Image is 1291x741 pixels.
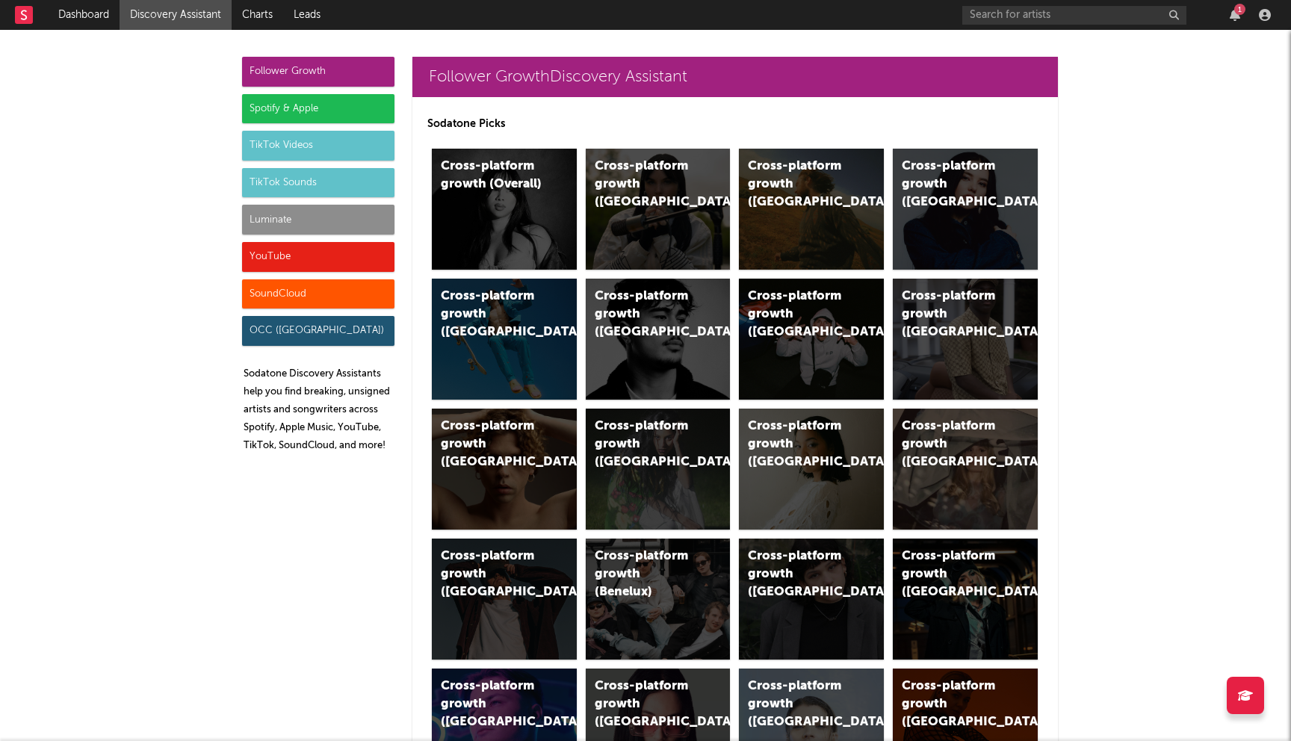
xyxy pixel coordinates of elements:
div: TikTok Sounds [242,168,394,198]
div: Cross-platform growth ([GEOGRAPHIC_DATA]) [902,678,1003,731]
div: Cross-platform growth ([GEOGRAPHIC_DATA]) [595,288,696,341]
div: Cross-platform growth ([GEOGRAPHIC_DATA]) [748,548,849,601]
div: Cross-platform growth (Overall) [441,158,542,193]
a: Cross-platform growth ([GEOGRAPHIC_DATA]) [586,279,731,400]
a: Cross-platform growth ([GEOGRAPHIC_DATA]) [893,539,1038,660]
div: Cross-platform growth ([GEOGRAPHIC_DATA]) [748,678,849,731]
a: Follower GrowthDiscovery Assistant [412,57,1058,97]
div: Cross-platform growth ([GEOGRAPHIC_DATA]) [441,678,542,731]
div: Cross-platform growth ([GEOGRAPHIC_DATA]) [441,288,542,341]
div: SoundCloud [242,279,394,309]
a: Cross-platform growth ([GEOGRAPHIC_DATA]) [893,149,1038,270]
div: 1 [1234,4,1245,15]
p: Sodatone Picks [427,115,1043,133]
div: Cross-platform growth ([GEOGRAPHIC_DATA]) [441,418,542,471]
div: Cross-platform growth ([GEOGRAPHIC_DATA]) [902,288,1003,341]
a: Cross-platform growth ([GEOGRAPHIC_DATA]/GSA) [739,279,884,400]
a: Cross-platform growth ([GEOGRAPHIC_DATA]) [586,149,731,270]
input: Search for artists [962,6,1186,25]
a: Cross-platform growth ([GEOGRAPHIC_DATA]) [893,409,1038,530]
div: Cross-platform growth ([GEOGRAPHIC_DATA]/GSA) [748,288,849,341]
div: Spotify & Apple [242,94,394,124]
a: Cross-platform growth ([GEOGRAPHIC_DATA]) [893,279,1038,400]
a: Cross-platform growth ([GEOGRAPHIC_DATA]) [432,409,577,530]
a: Cross-platform growth (Benelux) [586,539,731,660]
div: Cross-platform growth ([GEOGRAPHIC_DATA]) [748,418,849,471]
a: Cross-platform growth ([GEOGRAPHIC_DATA]) [739,539,884,660]
div: Follower Growth [242,57,394,87]
div: Cross-platform growth ([GEOGRAPHIC_DATA]) [595,418,696,471]
div: OCC ([GEOGRAPHIC_DATA]) [242,316,394,346]
div: Cross-platform growth ([GEOGRAPHIC_DATA]) [902,158,1003,211]
div: TikTok Videos [242,131,394,161]
div: Cross-platform growth ([GEOGRAPHIC_DATA]) [902,548,1003,601]
p: Sodatone Discovery Assistants help you find breaking, unsigned artists and songwriters across Spo... [244,365,394,455]
div: Cross-platform growth ([GEOGRAPHIC_DATA]) [595,678,696,731]
div: Cross-platform growth ([GEOGRAPHIC_DATA]) [595,158,696,211]
div: Cross-platform growth ([GEOGRAPHIC_DATA]) [748,158,849,211]
div: Cross-platform growth (Benelux) [595,548,696,601]
a: Cross-platform growth ([GEOGRAPHIC_DATA]) [432,539,577,660]
button: 1 [1230,9,1240,21]
div: Cross-platform growth ([GEOGRAPHIC_DATA]) [441,548,542,601]
a: Cross-platform growth (Overall) [432,149,577,270]
a: Cross-platform growth ([GEOGRAPHIC_DATA]) [739,409,884,530]
a: Cross-platform growth ([GEOGRAPHIC_DATA]) [739,149,884,270]
div: YouTube [242,242,394,272]
a: Cross-platform growth ([GEOGRAPHIC_DATA]) [586,409,731,530]
div: Cross-platform growth ([GEOGRAPHIC_DATA]) [902,418,1003,471]
a: Cross-platform growth ([GEOGRAPHIC_DATA]) [432,279,577,400]
div: Luminate [242,205,394,235]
